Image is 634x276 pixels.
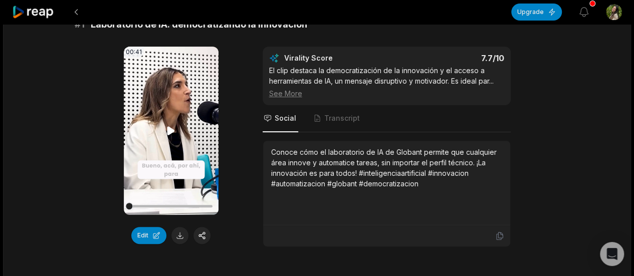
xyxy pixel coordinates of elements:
span: Social [275,113,296,123]
div: El clip destaca la democratización de la innovación y el acceso a herramientas de IA, un mensaje ... [269,65,504,99]
video: Your browser does not support mp4 format. [124,47,219,215]
div: Open Intercom Messenger [600,242,624,266]
div: 7.7 /10 [396,53,504,63]
div: See More [269,88,504,99]
button: Edit [131,227,166,244]
span: # 1 [75,18,85,32]
nav: Tabs [263,105,511,132]
div: Conoce cómo el laboratorio de IA de Globant permite que cualquier área innove y automatice tareas... [271,147,502,189]
span: Transcript [324,113,360,123]
div: Virality Score [284,53,392,63]
span: Laboratorio de IA: democratizando la innovación [91,18,307,32]
button: Upgrade [511,4,562,21]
